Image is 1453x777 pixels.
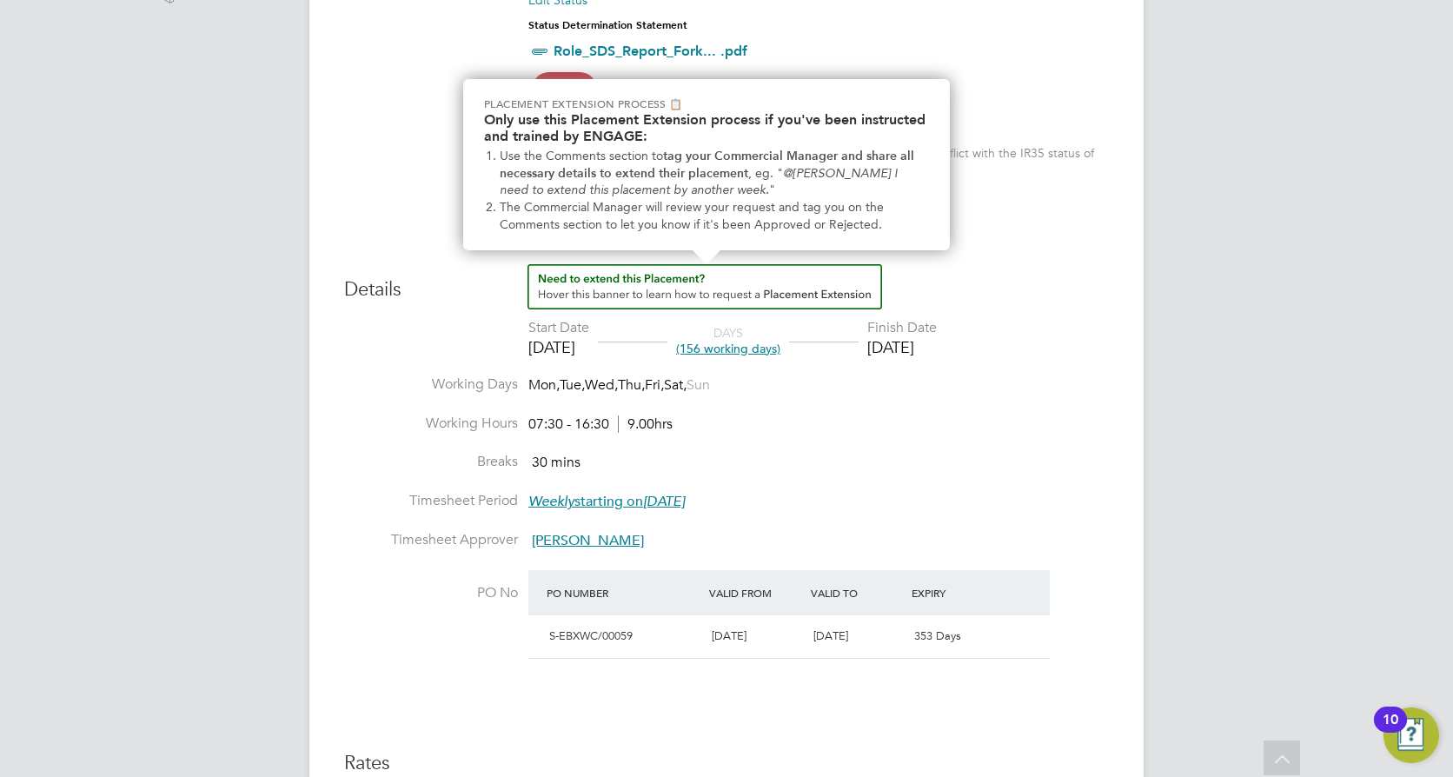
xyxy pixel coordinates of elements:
[867,337,937,357] div: [DATE]
[664,376,687,394] span: Sat,
[463,79,950,250] div: Need to extend this Placement? Hover this banner.
[500,166,901,198] em: @[PERSON_NAME] I need to extend this placement by another week.
[532,72,597,107] span: High
[748,166,783,181] span: , eg. "
[528,493,574,510] em: Weekly
[500,199,929,233] li: The Commercial Manager will review your request and tag you on the Comments section to let you kn...
[585,376,618,394] span: Wed,
[528,376,560,394] span: Mon,
[344,415,518,433] label: Working Hours
[643,493,685,510] em: [DATE]
[687,376,710,394] span: Sun
[618,415,673,433] span: 9.00hrs
[528,337,589,357] div: [DATE]
[344,264,1109,302] h3: Details
[344,453,518,471] label: Breaks
[769,183,775,197] span: "
[532,532,644,549] span: [PERSON_NAME]
[1383,720,1398,742] div: 10
[705,577,806,608] div: Valid From
[500,149,663,163] span: Use the Comments section to
[813,628,848,643] span: [DATE]
[1383,707,1439,763] button: Open Resource Center, 10 new notifications
[712,628,746,643] span: [DATE]
[549,628,633,643] span: S-EBXWC/00059
[618,376,645,394] span: Thu,
[344,80,518,98] label: IR35 Risk
[867,319,937,337] div: Finish Date
[532,455,581,472] span: 30 mins
[484,111,929,144] h2: Only use this Placement Extension process if you've been instructed and trained by ENGAGE:
[344,375,518,394] label: Working Days
[484,96,929,111] p: Placement Extension Process 📋
[527,264,882,309] button: How to extend a Placement?
[676,341,780,356] span: (156 working days)
[344,751,1109,776] h3: Rates
[528,319,589,337] div: Start Date
[344,531,518,549] label: Timesheet Approver
[344,584,518,602] label: PO No
[806,577,908,608] div: Valid To
[344,492,518,510] label: Timesheet Period
[667,325,789,356] div: DAYS
[528,415,673,434] div: 07:30 - 16:30
[560,376,585,394] span: Tue,
[645,376,664,394] span: Fri,
[528,19,687,31] strong: Status Determination Statement
[542,577,705,608] div: PO Number
[528,493,685,510] span: starting on
[907,577,1009,608] div: Expiry
[500,149,918,181] strong: tag your Commercial Manager and share all necessary details to extend their placement
[914,628,961,643] span: 353 Days
[554,43,747,59] a: Role_SDS_Report_Fork... .pdf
